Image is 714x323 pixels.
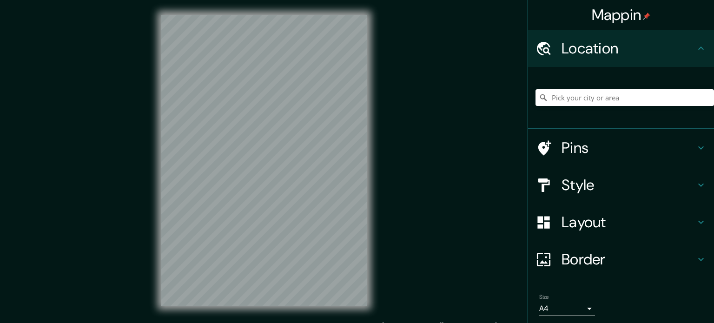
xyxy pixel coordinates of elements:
[562,250,695,269] h4: Border
[562,213,695,231] h4: Layout
[643,13,650,20] img: pin-icon.png
[539,301,595,316] div: A4
[528,204,714,241] div: Layout
[528,166,714,204] div: Style
[535,89,714,106] input: Pick your city or area
[161,15,367,306] canvas: Map
[592,6,651,24] h4: Mappin
[528,30,714,67] div: Location
[562,39,695,58] h4: Location
[562,176,695,194] h4: Style
[539,293,549,301] label: Size
[562,138,695,157] h4: Pins
[528,129,714,166] div: Pins
[528,241,714,278] div: Border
